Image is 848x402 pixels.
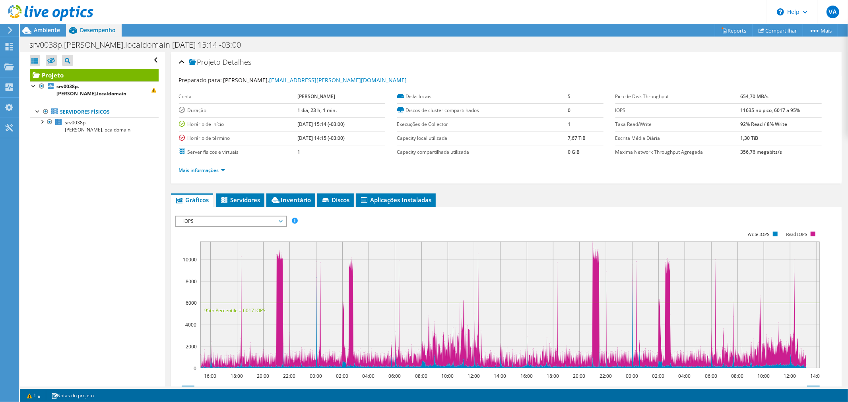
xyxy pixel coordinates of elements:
[30,69,159,81] a: Projeto
[803,24,838,37] a: Mais
[80,26,116,34] span: Desempenho
[185,321,196,328] text: 4000
[740,121,787,128] b: 92% Read / 8% Write
[468,373,480,379] text: 12:00
[321,196,350,204] span: Discos
[204,373,216,379] text: 16:00
[270,196,311,204] span: Inventário
[415,373,427,379] text: 08:00
[297,149,300,155] b: 1
[615,148,741,156] label: Maxima Network Throughput Agregada
[520,373,533,379] text: 16:00
[297,107,337,114] b: 1 dia, 23 h, 1 min.
[360,196,432,204] span: Aplicações Instaladas
[179,93,297,100] label: Conta
[757,373,770,379] text: 10:00
[494,373,506,379] text: 14:00
[397,106,568,114] label: Discos de cluster compartilhados
[740,135,758,141] b: 1,30 TiB
[297,93,335,100] b: [PERSON_NAME]
[257,373,269,379] text: 20:00
[397,134,568,142] label: Capacity local utilizada
[186,278,197,285] text: 8000
[568,135,586,141] b: 7,67 TiB
[189,58,221,66] span: Projeto
[297,121,345,128] b: [DATE] 15:14 (-03:00)
[21,390,46,400] a: 1
[740,107,800,114] b: 11635 no pico, 6017 a 95%
[186,343,197,350] text: 2000
[441,373,454,379] text: 10:00
[568,93,571,100] b: 5
[30,107,159,117] a: Servidores físicos
[678,373,691,379] text: 04:00
[786,232,807,237] text: Read IOPS
[204,307,266,314] text: 95th Percentile = 6017 IOPS
[715,24,753,37] a: Reports
[740,149,782,155] b: 356,76 megabits/s
[573,373,585,379] text: 20:00
[179,134,297,142] label: Horário de término
[547,373,559,379] text: 18:00
[310,373,322,379] text: 00:00
[615,134,741,142] label: Escrita Média Diária
[615,93,741,100] label: Pico de Disk Throughput
[297,135,345,141] b: [DATE] 14:15 (-03:00)
[397,120,568,128] label: Execuções de Collector
[179,76,222,84] label: Preparado para:
[397,93,568,100] label: Disks locais
[810,373,823,379] text: 14:00
[220,196,260,204] span: Servidores
[336,373,348,379] text: 02:00
[283,373,295,379] text: 22:00
[34,26,60,34] span: Ambiente
[186,300,197,306] text: 6000
[568,149,580,155] b: 0 GiB
[388,373,401,379] text: 06:00
[175,196,209,204] span: Gráficos
[223,76,407,84] span: [PERSON_NAME],
[615,120,741,128] label: Taxa Read/Write
[705,373,717,379] text: 06:00
[231,373,243,379] text: 18:00
[784,373,796,379] text: 12:00
[777,8,784,15] svg: \n
[740,93,768,100] b: 654,70 MB/s
[652,373,664,379] text: 02:00
[194,365,196,372] text: 0
[615,106,741,114] label: IOPS
[180,216,282,226] span: IOPS
[183,256,197,263] text: 10000
[223,57,252,67] span: Detalhes
[397,148,568,156] label: Capacity compartilhada utilizada
[65,119,130,133] span: srv0038p.[PERSON_NAME].localdomain
[753,24,803,37] a: Compartilhar
[568,107,571,114] b: 0
[30,81,159,99] a: srv0038p.[PERSON_NAME].localdomain
[30,117,159,135] a: srv0038p.[PERSON_NAME].localdomain
[179,106,297,114] label: Duração
[26,41,253,49] h1: srv0038p.[PERSON_NAME].localdomain [DATE] 15:14 -03:00
[46,390,99,400] a: Notas do projeto
[362,373,375,379] text: 04:00
[827,6,839,18] span: VA
[179,120,297,128] label: Horário de início
[568,121,571,128] b: 1
[270,76,407,84] a: [EMAIL_ADDRESS][PERSON_NAME][DOMAIN_NAME]
[56,83,126,97] b: srv0038p.[PERSON_NAME].localdomain
[731,373,743,379] text: 08:00
[747,232,770,237] text: Write IOPS
[179,148,297,156] label: Server físicos e virtuais
[626,373,638,379] text: 00:00
[600,373,612,379] text: 22:00
[179,167,225,174] a: Mais informações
